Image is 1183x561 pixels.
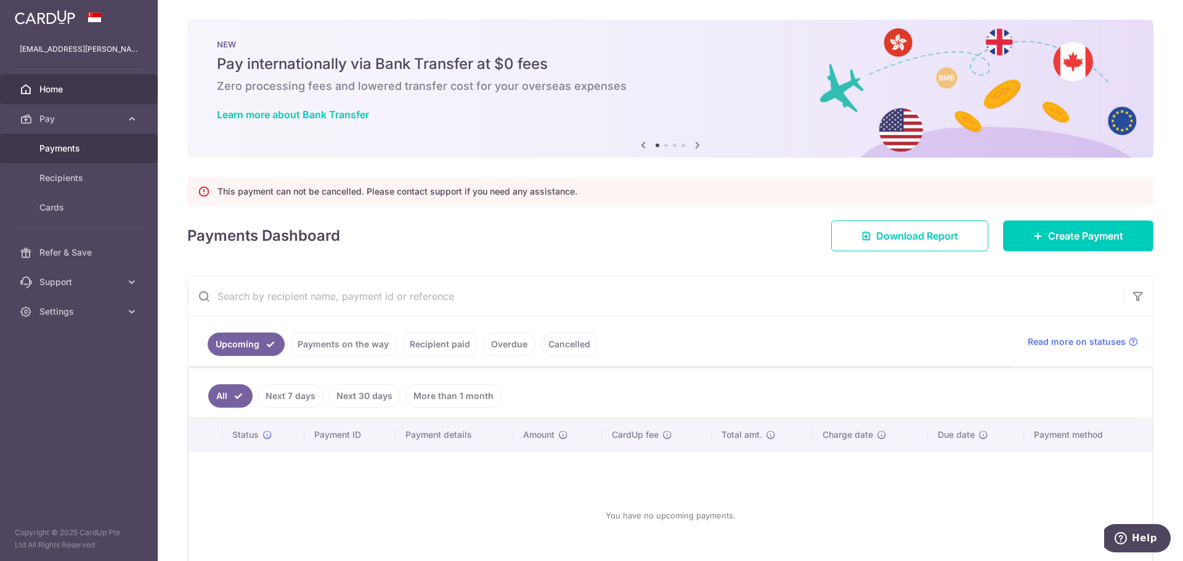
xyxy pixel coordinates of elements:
[217,108,369,121] a: Learn more about Bank Transfer
[217,79,1124,94] h6: Zero processing fees and lowered transfer cost for your overseas expenses
[405,384,502,408] a: More than 1 month
[217,54,1124,74] h5: Pay internationally via Bank Transfer at $0 fees
[823,429,873,441] span: Charge date
[290,333,397,356] a: Payments on the way
[938,429,975,441] span: Due date
[39,113,121,125] span: Pay
[39,172,121,184] span: Recipients
[39,83,121,95] span: Home
[1104,524,1171,555] iframe: Opens a widget where you can find more information
[722,429,762,441] span: Total amt.
[402,333,478,356] a: Recipient paid
[1028,336,1126,348] span: Read more on statuses
[188,276,1123,316] input: Search by recipient name, payment id or reference
[39,201,121,214] span: Cards
[187,225,340,247] h4: Payments Dashboard
[523,429,555,441] span: Amount
[20,43,138,55] p: [EMAIL_ADDRESS][PERSON_NAME][DOMAIN_NAME]
[39,276,121,288] span: Support
[217,185,577,198] p: This payment can not be cancelled. Please contact support if you need any assistance.
[831,220,988,251] a: Download Report
[39,305,121,318] span: Settings
[1048,228,1123,243] span: Create Payment
[876,228,958,243] span: Download Report
[208,384,253,408] a: All
[396,419,514,451] th: Payment details
[1003,220,1153,251] a: Create Payment
[15,10,75,25] img: CardUp
[208,333,285,356] a: Upcoming
[612,429,659,441] span: CardUp fee
[217,39,1124,49] p: NEW
[187,20,1153,158] img: Bank transfer banner
[232,429,259,441] span: Status
[39,142,121,155] span: Payments
[39,246,121,259] span: Refer & Save
[1024,419,1152,451] th: Payment method
[1028,336,1138,348] a: Read more on statuses
[328,384,400,408] a: Next 30 days
[258,384,323,408] a: Next 7 days
[304,419,396,451] th: Payment ID
[483,333,535,356] a: Overdue
[540,333,598,356] a: Cancelled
